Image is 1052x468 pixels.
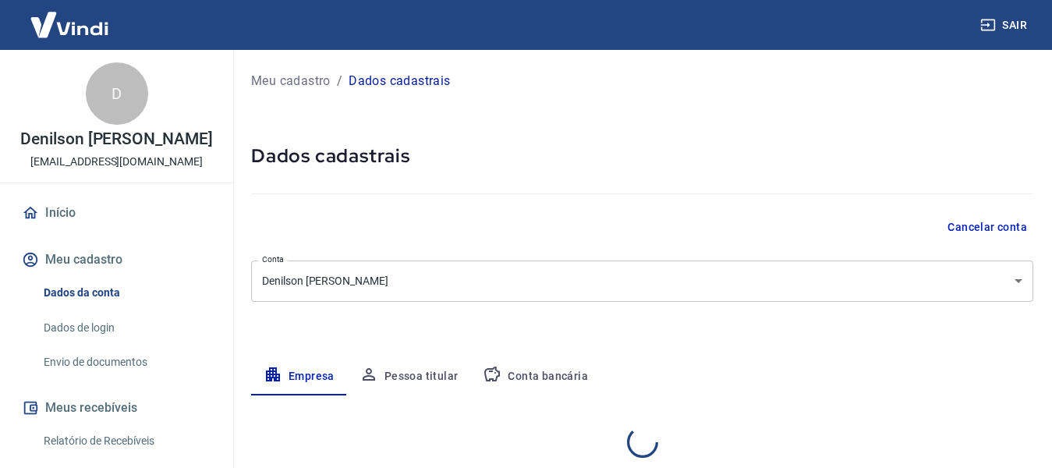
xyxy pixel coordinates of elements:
button: Conta bancária [470,358,600,395]
button: Meu cadastro [19,243,214,277]
a: Dados da conta [37,277,214,309]
p: [EMAIL_ADDRESS][DOMAIN_NAME] [30,154,203,170]
a: Envio de documentos [37,346,214,378]
a: Meu cadastro [251,72,331,90]
button: Cancelar conta [941,213,1033,242]
p: Dados cadastrais [349,72,450,90]
button: Pessoa titular [347,358,471,395]
h5: Dados cadastrais [251,144,1033,168]
button: Sair [977,11,1033,40]
label: Conta [262,253,284,265]
div: D [86,62,148,125]
a: Dados de login [37,312,214,344]
div: Denilson [PERSON_NAME] [251,261,1033,302]
button: Meus recebíveis [19,391,214,425]
p: Denilson [PERSON_NAME] [20,131,213,147]
a: Relatório de Recebíveis [37,425,214,457]
a: Início [19,196,214,230]
img: Vindi [19,1,120,48]
p: / [337,72,342,90]
button: Empresa [251,358,347,395]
